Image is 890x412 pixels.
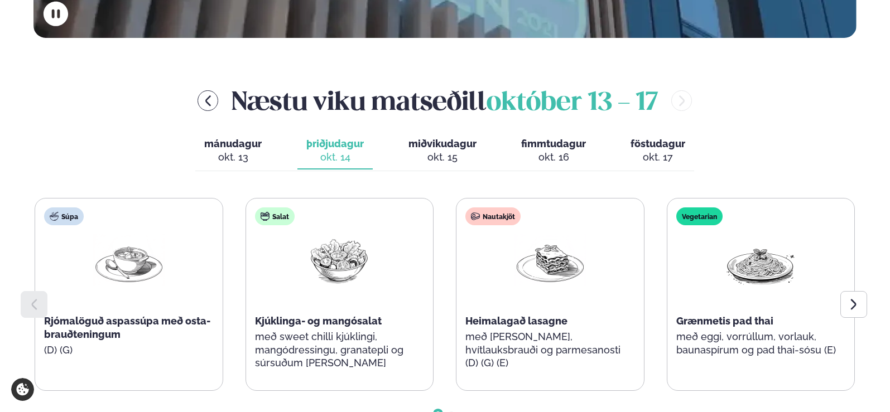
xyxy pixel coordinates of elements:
img: salad.svg [261,212,270,221]
div: okt. 13 [204,151,262,164]
div: okt. 15 [408,151,477,164]
button: menu-btn-right [671,90,692,111]
button: fimmtudagur okt. 16 [512,133,595,169]
button: þriðjudagur okt. 14 [297,133,373,169]
span: Rjómalöguð aspassúpa með osta-brauðteningum [44,315,210,340]
span: þriðjudagur [306,138,364,149]
div: Nautakjöt [465,207,521,225]
button: miðvikudagur okt. 15 [400,133,485,169]
img: Soup.png [93,234,165,286]
img: soup.svg [50,212,59,221]
span: föstudagur [631,138,685,149]
div: Vegetarian [676,207,723,225]
div: okt. 16 [521,151,586,164]
a: Cookie settings [11,378,34,401]
span: fimmtudagur [521,138,586,149]
p: með [PERSON_NAME], hvítlauksbrauði og parmesanosti (D) (G) (E) [465,330,635,370]
img: Salad.png [304,234,375,286]
span: Kjúklinga- og mangósalat [255,315,382,327]
img: Spagetti.png [725,234,796,286]
h2: Næstu viku matseðill [232,83,658,119]
span: mánudagur [204,138,262,149]
div: Salat [255,207,295,225]
p: með eggi, vorrúllum, vorlauk, baunaspírum og pad thai-sósu (E) [676,330,846,357]
div: Súpa [44,207,84,225]
img: beef.svg [471,212,480,221]
button: menu-btn-left [198,90,218,111]
span: Grænmetis pad thai [676,315,773,327]
div: okt. 17 [631,151,685,164]
p: (D) (G) [44,343,214,357]
img: Lasagna.png [514,234,586,286]
span: Heimalagað lasagne [465,315,567,327]
p: með sweet chilli kjúklingi, mangódressingu, granatepli og súrsuðum [PERSON_NAME] [255,330,425,370]
span: október 13 - 17 [487,91,658,115]
span: miðvikudagur [408,138,477,149]
div: okt. 14 [306,151,364,164]
button: föstudagur okt. 17 [622,133,694,169]
button: mánudagur okt. 13 [195,133,271,169]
